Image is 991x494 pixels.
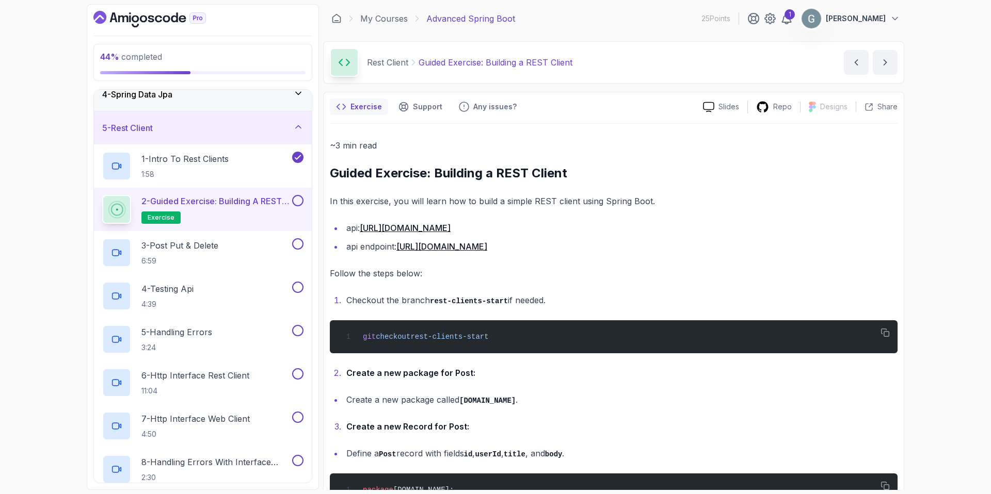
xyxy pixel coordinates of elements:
[360,223,451,233] a: [URL][DOMAIN_NAME]
[376,333,410,341] span: checkout
[877,102,898,112] p: Share
[141,195,290,207] p: 2 - Guided Exercise: Building a REST Client
[392,98,449,115] button: Support button
[363,486,393,494] span: package
[473,102,517,112] p: Any issues?
[330,266,898,281] p: Follow the steps below:
[141,169,229,179] p: 1:58
[360,12,408,25] a: My Courses
[141,456,290,468] p: 8 - Handling Errors With Interface Web Client
[141,283,194,295] p: 4 - Testing Api
[102,88,172,101] h3: 4 - Spring Data Jpa
[393,486,454,494] span: [DOMAIN_NAME];
[430,297,508,305] code: rest-clients-start
[141,239,218,252] p: 3 - Post Put & Delete
[102,152,303,180] button: 1-Intro To Rest Clients1:58
[718,102,739,112] p: Slides
[801,8,900,29] button: user profile image[PERSON_NAME]
[141,472,290,483] p: 2:30
[343,239,898,254] li: api endpoint:
[346,421,469,432] strong: Create a new Record for Post:
[802,9,821,28] img: user profile image
[379,450,396,458] code: Post
[350,102,382,112] p: Exercise
[148,213,174,222] span: exercise
[141,386,249,396] p: 11:04
[464,450,473,458] code: id
[100,52,119,62] span: 44 %
[410,333,488,341] span: rest-clients-start
[396,241,487,252] a: [URL][DOMAIN_NAME]
[545,450,563,458] code: body
[475,450,501,458] code: userId
[141,342,212,353] p: 3:24
[363,333,376,341] span: git
[330,165,898,182] h2: Guided Exercise: Building a REST Client
[330,98,388,115] button: notes button
[93,11,230,27] a: Dashboard
[141,413,250,425] p: 7 - Http Interface Web Client
[141,153,229,165] p: 1 - Intro To Rest Clients
[102,238,303,267] button: 3-Post Put & Delete6:59
[826,13,886,24] p: [PERSON_NAME]
[141,369,249,382] p: 6 - Http Interface Rest Client
[141,299,194,309] p: 4:39
[343,392,898,407] li: Create a new package called .
[856,102,898,112] button: Share
[141,326,212,338] p: 5 - Handling Errors
[102,325,303,354] button: 5-Handling Errors3:24
[844,50,869,75] button: previous content
[343,293,898,308] li: Checkout the branch if needed.
[102,282,303,310] button: 4-Testing Api4:39
[102,195,303,224] button: 2-Guided Exercise: Building a REST Clientexercise
[873,50,898,75] button: next content
[773,102,792,112] p: Repo
[419,56,572,69] p: Guided Exercise: Building a REST Client
[453,98,523,115] button: Feedback button
[748,101,800,113] a: Repo
[504,450,525,458] code: title
[701,13,730,24] p: 25 Points
[141,256,218,266] p: 6:59
[102,411,303,440] button: 7-Http Interface Web Client4:50
[780,12,793,25] a: 1
[346,368,475,378] strong: Create a new package for Post:
[343,221,898,235] li: api:
[343,446,898,461] li: Define a record with fields , , , and .
[785,9,795,20] div: 1
[94,111,312,144] button: 5-Rest Client
[102,455,303,484] button: 8-Handling Errors With Interface Web Client2:30
[413,102,442,112] p: Support
[426,12,515,25] p: Advanced Spring Boot
[102,122,153,134] h3: 5 - Rest Client
[459,397,516,405] code: [DOMAIN_NAME]
[102,368,303,397] button: 6-Http Interface Rest Client11:04
[330,194,898,208] p: In this exercise, you will learn how to build a simple REST client using Spring Boot.
[330,138,898,153] p: ~3 min read
[331,13,342,24] a: Dashboard
[94,78,312,111] button: 4-Spring Data Jpa
[367,56,408,69] p: Rest Client
[695,102,747,112] a: Slides
[141,429,250,439] p: 4:50
[820,102,848,112] p: Designs
[100,52,162,62] span: completed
